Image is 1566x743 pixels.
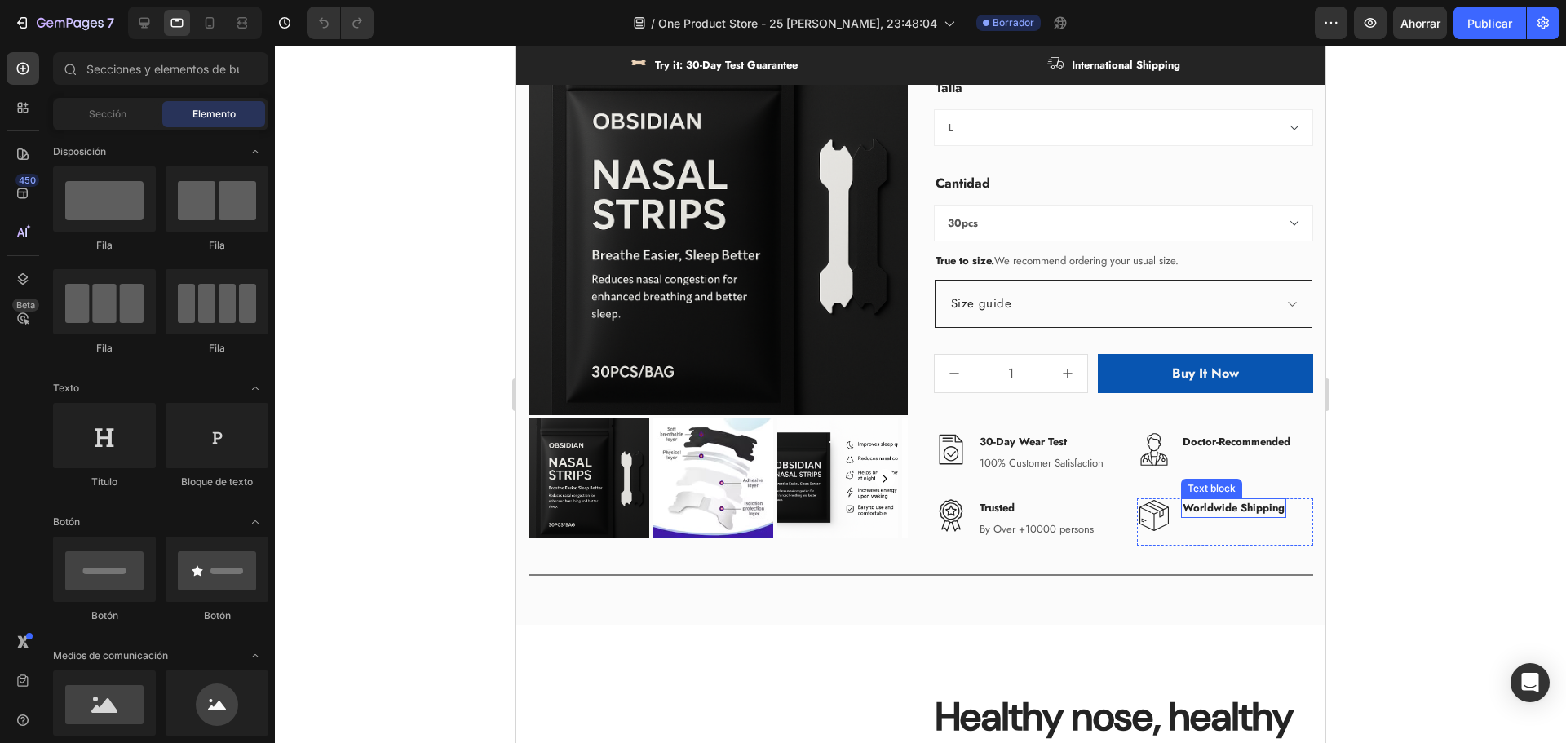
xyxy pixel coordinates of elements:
[16,299,35,311] font: Beta
[1467,16,1512,30] font: Publicar
[19,175,36,186] font: 450
[666,454,768,471] p: Worldwide Shipping
[53,382,79,394] font: Texto
[96,239,113,251] font: Fila
[91,609,118,621] font: Botón
[463,475,577,492] p: By Over +10000 persons
[53,515,80,528] font: Botón
[658,16,937,30] font: One Product Store - 25 [PERSON_NAME], 23:48:04
[242,509,268,535] span: Abrir con palanca
[1453,7,1526,39] button: Publicar
[242,375,268,401] span: Abrir con palanca
[53,649,168,661] font: Medios de comunicación
[516,46,1325,743] iframe: Área de diseño
[651,16,655,30] font: /
[668,436,723,450] div: Text block
[242,139,268,165] span: Abrir con palanca
[532,309,571,347] button: increment
[7,7,122,39] button: 7
[204,609,231,621] font: Botón
[666,388,774,405] p: Doctor-Recommended
[621,453,655,487] img: Alt Image
[463,388,587,405] p: 30-Day Wear Test
[192,108,236,120] font: Elemento
[463,409,587,426] p: 100% Customer Satisfaction
[96,342,113,354] font: Fila
[463,454,577,471] p: Trusted
[53,52,268,85] input: Secciones y elementos de búsqueda
[656,318,723,338] div: Buy It Now
[53,145,106,157] font: Disposición
[418,453,452,487] img: Alt Image
[89,108,126,120] font: Sección
[1511,663,1550,702] div: Abrir Intercom Messenger
[418,387,452,421] img: Alt Image
[242,643,268,669] span: Abrir con palanca
[91,475,117,488] font: Título
[107,15,114,31] font: 7
[181,475,253,488] font: Bloque de texto
[307,7,374,39] div: Deshacer/Rehacer
[621,387,655,421] img: Alt Image
[209,342,225,354] font: Fila
[582,308,797,347] button: Buy It Now
[1400,16,1440,30] font: Ahorrar
[993,16,1034,29] font: Borrador
[209,239,225,251] font: Fila
[1393,7,1447,39] button: Ahorrar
